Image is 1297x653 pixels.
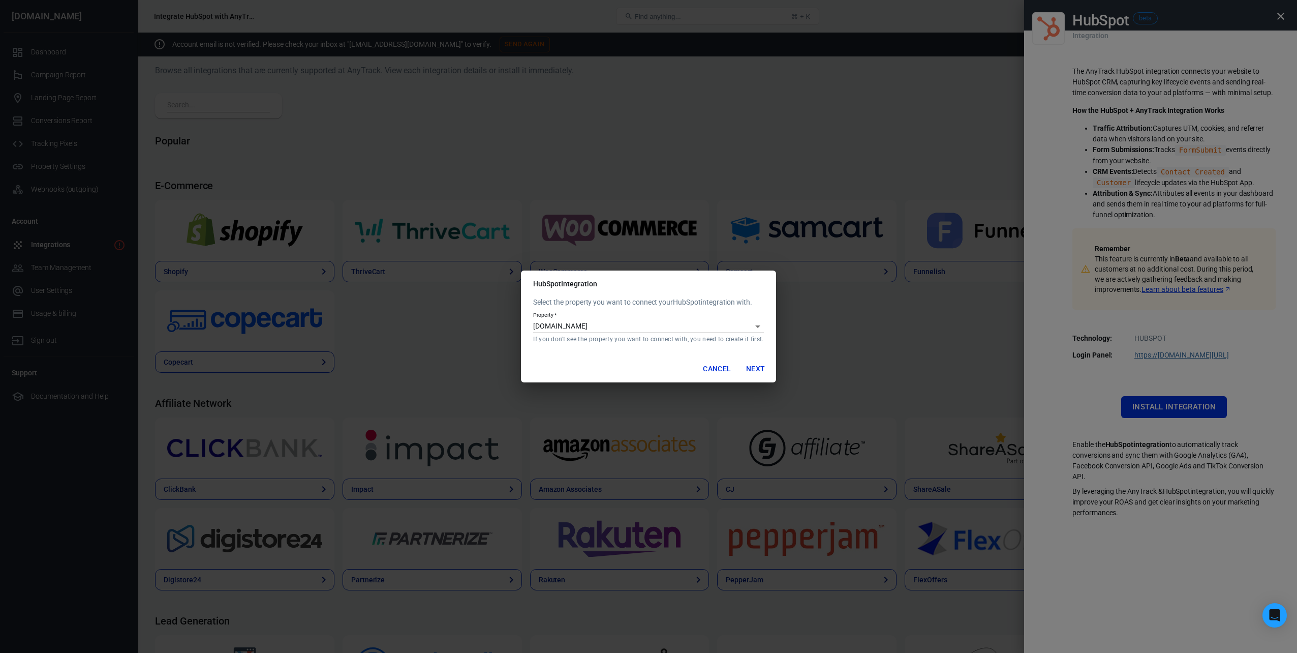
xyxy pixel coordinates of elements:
[751,319,765,334] button: Open
[739,360,772,378] button: Next
[1262,603,1287,628] div: Open Intercom Messenger
[533,311,557,319] label: Property
[521,271,776,297] h2: HubSpot Integration
[533,335,763,343] p: If you don't see the property you want to connect with, you need to create it first.
[533,297,763,308] p: Select the property you want to connect your HubSpot integration with.
[699,360,735,378] button: Cancel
